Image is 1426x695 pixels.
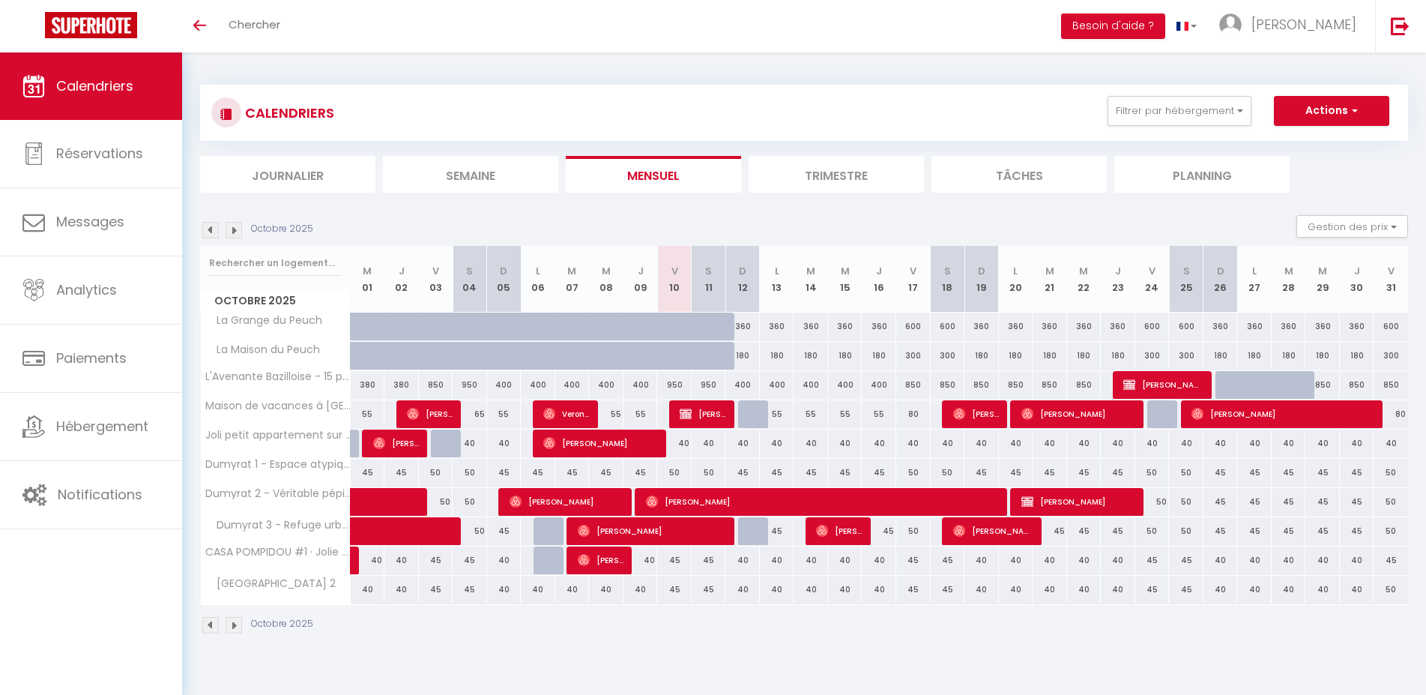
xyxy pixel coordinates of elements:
th: 28 [1272,246,1306,313]
div: 40 [657,430,692,457]
div: 45 [794,459,828,487]
div: 45 [999,459,1033,487]
div: 400 [725,371,760,399]
div: 360 [964,313,999,340]
button: Actions [1274,96,1389,126]
th: 19 [964,246,999,313]
div: 40 [725,547,760,574]
div: 55 [760,400,794,428]
div: 600 [896,313,931,340]
div: 40 [1067,547,1102,574]
button: Filtrer par hébergement [1108,96,1251,126]
div: 45 [1203,459,1238,487]
div: 50 [1374,488,1408,516]
span: Chercher [229,16,280,32]
abbr: L [775,264,779,278]
span: [PERSON_NAME] - Aqua Service [407,400,453,428]
div: 360 [1272,313,1306,340]
div: 850 [896,371,931,399]
div: 950 [453,371,487,399]
div: 45 [828,459,862,487]
abbr: J [399,264,405,278]
div: 45 [419,576,453,604]
div: 400 [521,371,555,399]
div: 50 [657,459,692,487]
span: [PERSON_NAME] [543,429,658,457]
th: 22 [1067,246,1102,313]
div: 180 [725,342,760,370]
div: 40 [1305,430,1340,457]
div: 40 [794,430,828,457]
div: 400 [487,371,522,399]
div: 45 [487,517,522,545]
span: La Maison du Peuch [203,342,324,358]
span: Paiements [56,349,127,367]
div: 45 [1067,517,1102,545]
div: 45 [1067,459,1102,487]
div: 50 [1135,517,1170,545]
div: 400 [862,371,896,399]
div: 850 [931,371,965,399]
div: 40 [384,576,419,604]
th: 08 [589,246,623,313]
th: 13 [760,246,794,313]
div: 360 [1033,313,1067,340]
span: Dumyrat 3 - Refuge urbain [203,517,353,534]
div: 45 [487,459,522,487]
div: 600 [1374,313,1408,340]
th: 10 [657,246,692,313]
span: Messages [56,212,124,231]
div: 400 [555,371,590,399]
div: 80 [896,400,931,428]
div: 40 [1374,430,1408,457]
span: [PERSON_NAME] [1021,487,1136,516]
div: 40 [1272,547,1306,574]
div: 360 [1237,313,1272,340]
div: 400 [623,371,658,399]
abbr: V [910,264,916,278]
div: 950 [657,371,692,399]
p: Octobre 2025 [251,222,313,236]
div: 40 [1272,430,1306,457]
div: 40 [453,430,487,457]
div: 180 [1067,342,1102,370]
div: 360 [1305,313,1340,340]
span: Dumyrat 1 - Espace atypique [203,459,353,470]
div: 65 [453,400,487,428]
abbr: S [705,264,712,278]
th: 11 [692,246,726,313]
abbr: J [876,264,882,278]
div: 50 [419,459,453,487]
div: 45 [351,459,385,487]
div: 55 [794,400,828,428]
abbr: M [806,264,815,278]
div: 55 [828,400,862,428]
div: 300 [1135,342,1170,370]
div: 45 [1237,488,1272,516]
div: 45 [521,459,555,487]
div: 400 [589,371,623,399]
div: 50 [453,459,487,487]
th: 26 [1203,246,1238,313]
div: 300 [896,342,931,370]
div: 50 [1374,459,1408,487]
div: 40 [760,430,794,457]
span: [PERSON_NAME] [510,487,624,516]
div: 50 [692,459,726,487]
span: Joli petit appartement sur les hauteurs de BRIVE [203,430,353,441]
span: [GEOGRAPHIC_DATA] 2 [203,576,339,592]
span: Notifications [58,485,142,504]
div: 45 [384,459,419,487]
div: 180 [1340,342,1374,370]
span: Calendriers [56,76,133,95]
span: CASA POMPIDOU #1 · Jolie et [GEOGRAPHIC_DATA] 1 [203,547,353,558]
th: 29 [1305,246,1340,313]
div: 300 [1169,342,1203,370]
div: 55 [351,400,385,428]
span: Veronique Giboin [543,400,589,428]
abbr: M [1318,264,1327,278]
th: 15 [828,246,862,313]
div: 45 [862,517,896,545]
div: 180 [794,342,828,370]
span: [PERSON_NAME] [816,517,862,545]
